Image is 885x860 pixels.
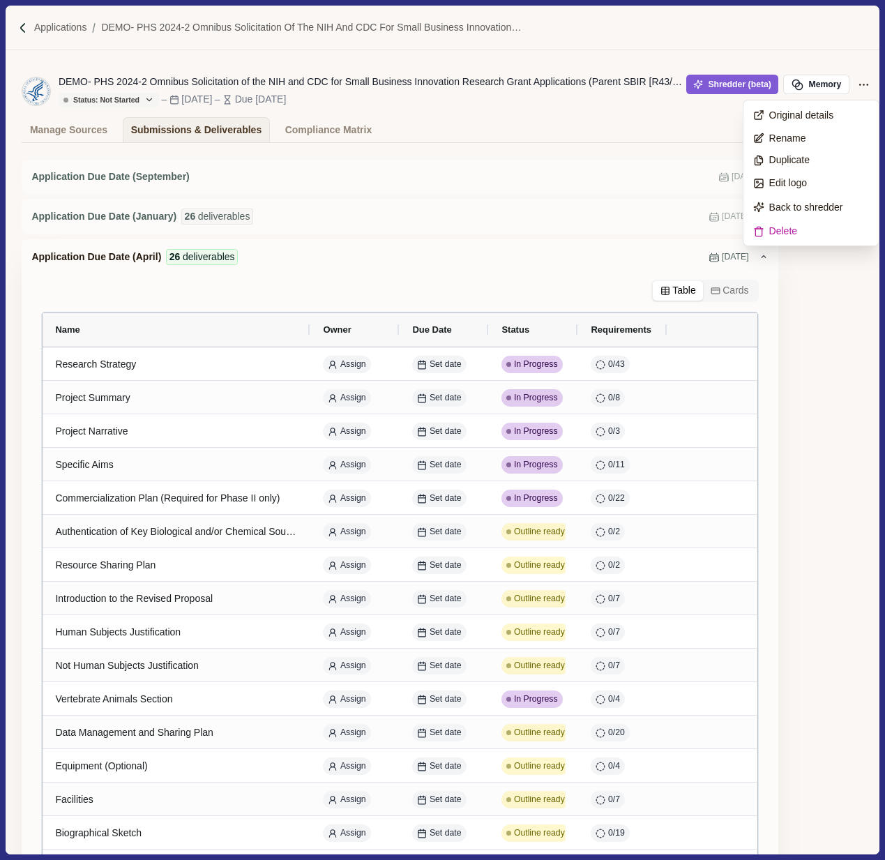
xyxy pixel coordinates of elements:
[514,559,565,572] span: Outline ready
[430,794,462,806] span: Set date
[430,526,462,538] span: Set date
[514,760,565,773] span: Outline ready
[430,727,462,739] span: Set date
[412,657,466,674] button: Set date
[59,93,159,107] button: Status: Not Started
[769,108,834,123] span: Original details
[323,389,370,407] button: Assign
[17,22,29,34] img: Forward slash icon
[86,22,101,34] img: Forward slash icon
[412,324,451,335] span: Due Date
[412,757,466,775] button: Set date
[323,691,370,708] button: Assign
[412,456,466,474] button: Set date
[31,209,176,224] span: Application Due Date (January)
[514,794,565,806] span: Outline ready
[340,392,366,405] span: Assign
[55,619,298,646] div: Human Subjects Justification
[514,593,565,605] span: Outline ready
[412,523,466,541] button: Set date
[608,827,625,840] span: 0 / 19
[608,459,625,472] span: 0 / 11
[769,176,807,190] span: Edit logo
[514,827,565,840] span: Outline ready
[131,118,262,142] div: Submissions & Deliverables
[412,824,466,842] button: Set date
[185,209,196,224] span: 26
[608,626,620,639] span: 0 / 7
[722,251,749,264] span: [DATE]
[703,281,756,301] button: Cards
[514,626,565,639] span: Outline ready
[22,77,50,105] img: HHS.png
[430,660,462,672] span: Set date
[323,423,370,440] button: Assign
[55,485,298,512] div: Commercialization Plan (Required for Phase II only)
[608,559,620,572] span: 0 / 2
[30,118,107,142] div: Manage Sources
[514,392,558,405] span: In Progress
[501,324,529,335] span: Status
[430,760,462,773] span: Set date
[340,760,366,773] span: Assign
[430,593,462,605] span: Set date
[340,359,366,371] span: Assign
[55,652,298,679] div: Not Human Subjects Justification
[55,786,298,813] div: Facilities
[123,117,270,142] a: Submissions & Deliverables
[430,425,462,438] span: Set date
[608,760,620,773] span: 0 / 4
[323,724,370,741] button: Assign
[769,153,810,167] span: Duplicate
[161,92,167,107] div: –
[514,492,558,505] span: In Progress
[101,20,544,35] a: DEMO- PHS 2024-2 Omnibus Solicitation of the NIH and CDC for Small Business Innovation Research G...
[514,459,558,472] span: In Progress
[430,359,462,371] span: Set date
[323,657,370,674] button: Assign
[412,423,466,440] button: Set date
[340,693,366,706] span: Assign
[412,624,466,641] button: Set date
[323,757,370,775] button: Assign
[412,389,466,407] button: Set date
[732,171,759,183] span: [DATE]
[55,686,298,713] div: Vertebrate Animals Section
[514,727,565,739] span: Outline ready
[55,820,298,847] div: Biographical Sketch
[608,794,620,806] span: 0 / 7
[608,359,625,371] span: 0 / 43
[340,794,366,806] span: Assign
[430,392,462,405] span: Set date
[854,75,874,94] button: Application Actions
[412,490,466,507] button: Set date
[340,593,366,605] span: Assign
[653,281,703,301] button: Table
[769,131,806,146] span: Rename
[277,117,379,142] a: Compliance Matrix
[63,96,139,105] div: Status: Not Started
[323,456,370,474] button: Assign
[323,791,370,808] button: Assign
[722,211,749,223] span: [DATE]
[285,118,372,142] div: Compliance Matrix
[340,425,366,438] span: Assign
[55,585,298,612] div: Introduction to the Revised Proposal
[340,727,366,739] span: Assign
[34,20,87,35] a: Applications
[340,626,366,639] span: Assign
[430,626,462,639] span: Set date
[686,75,779,94] button: Shredder (beta)
[783,75,849,94] button: Memory
[55,384,298,412] div: Project Summary
[514,425,558,438] span: In Progress
[323,624,370,641] button: Assign
[181,92,212,107] div: [DATE]
[55,552,298,579] div: Resource Sharing Plan
[31,169,189,184] span: Application Due Date (September)
[340,660,366,672] span: Assign
[22,117,115,142] a: Manage Sources
[323,590,370,608] button: Assign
